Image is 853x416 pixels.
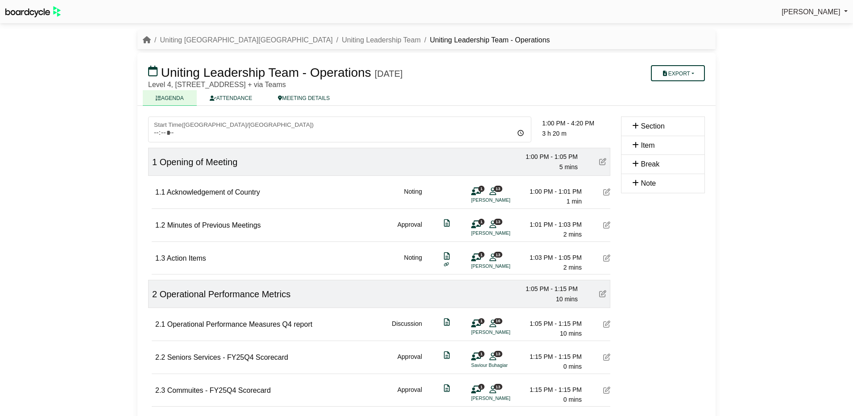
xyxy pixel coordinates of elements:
[563,264,582,271] span: 2 mins
[471,362,538,369] li: Saviour Buhagiar
[515,152,578,162] div: 1:00 PM - 1:05 PM
[471,196,538,204] li: [PERSON_NAME]
[641,122,664,130] span: Section
[375,68,403,79] div: [DATE]
[167,320,312,328] span: Operational Performance Measures Q4 report
[161,66,371,79] span: Uniting Leadership Team - Operations
[494,318,502,324] span: 16
[167,387,271,394] span: Commuites - FY25Q4 Scorecard
[197,90,265,106] a: ATTENDANCE
[143,90,197,106] a: AGENDA
[155,387,165,394] span: 2.3
[519,253,582,262] div: 1:03 PM - 1:05 PM
[478,318,484,324] span: 1
[782,8,841,16] span: [PERSON_NAME]
[160,289,290,299] span: Operational Performance Metrics
[392,319,422,339] div: Discussion
[167,188,260,196] span: Acknowledgement of Country
[155,320,165,328] span: 2.1
[519,220,582,229] div: 1:01 PM - 1:03 PM
[556,295,578,303] span: 10 mins
[478,186,484,191] span: 1
[152,157,157,167] span: 1
[160,36,332,44] a: Uniting [GEOGRAPHIC_DATA][GEOGRAPHIC_DATA]
[148,81,286,88] span: Level 4, [STREET_ADDRESS] + via Teams
[155,221,165,229] span: 1.2
[143,34,550,46] nav: breadcrumb
[641,160,659,168] span: Break
[478,219,484,225] span: 1
[519,187,582,196] div: 1:00 PM - 1:01 PM
[494,186,502,191] span: 13
[519,319,582,329] div: 1:05 PM - 1:15 PM
[404,187,422,207] div: Noting
[515,284,578,294] div: 1:05 PM - 1:15 PM
[563,396,582,403] span: 0 mins
[542,130,566,137] span: 3 h 20 m
[160,157,238,167] span: Opening of Meeting
[471,329,538,336] li: [PERSON_NAME]
[478,351,484,357] span: 1
[559,163,578,171] span: 5 mins
[421,34,550,46] li: Uniting Leadership Team - Operations
[567,198,582,205] span: 1 min
[494,252,502,258] span: 13
[641,141,654,149] span: Item
[478,384,484,390] span: 1
[471,229,538,237] li: [PERSON_NAME]
[155,354,165,361] span: 2.2
[494,219,502,225] span: 13
[167,221,261,229] span: Minutes of Previous Meetings
[542,118,610,128] div: 1:00 PM - 4:20 PM
[398,385,422,405] div: Approval
[471,395,538,402] li: [PERSON_NAME]
[641,179,656,187] span: Note
[155,254,165,262] span: 1.3
[478,252,484,258] span: 1
[5,6,61,17] img: BoardcycleBlackGreen-aaafeed430059cb809a45853b8cf6d952af9d84e6e89e1f1685b34bfd5cb7d64.svg
[155,188,165,196] span: 1.1
[563,363,582,370] span: 0 mins
[398,220,422,240] div: Approval
[471,262,538,270] li: [PERSON_NAME]
[560,330,582,337] span: 10 mins
[563,231,582,238] span: 2 mins
[398,352,422,372] div: Approval
[167,254,206,262] span: Action Items
[782,6,848,18] a: [PERSON_NAME]
[494,351,502,357] span: 13
[519,385,582,395] div: 1:15 PM - 1:15 PM
[651,65,705,81] button: Export
[152,289,157,299] span: 2
[494,384,502,390] span: 13
[404,253,422,273] div: Noting
[519,352,582,362] div: 1:15 PM - 1:15 PM
[265,90,343,106] a: MEETING DETAILS
[167,354,288,361] span: Seniors Services - FY25Q4 Scorecard
[342,36,421,44] a: Uniting Leadership Team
